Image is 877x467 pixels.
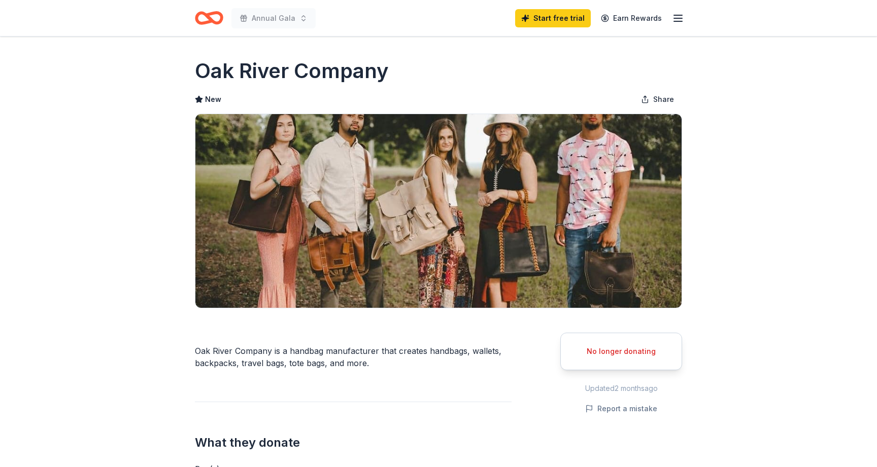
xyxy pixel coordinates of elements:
[560,382,682,394] div: Updated 2 months ago
[205,93,221,105] span: New
[573,345,669,357] div: No longer donating
[585,403,657,415] button: Report a mistake
[195,435,512,451] h2: What they donate
[515,9,591,27] a: Start free trial
[252,12,295,24] span: Annual Gala
[195,114,682,308] img: Image for Oak River Company
[195,6,223,30] a: Home
[195,57,389,85] h1: Oak River Company
[653,93,674,105] span: Share
[195,345,512,369] div: Oak River Company is a handbag manufacturer that creates handbags, wallets, backpacks, travel bag...
[633,89,682,110] button: Share
[595,9,668,27] a: Earn Rewards
[231,8,316,28] button: Annual Gala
